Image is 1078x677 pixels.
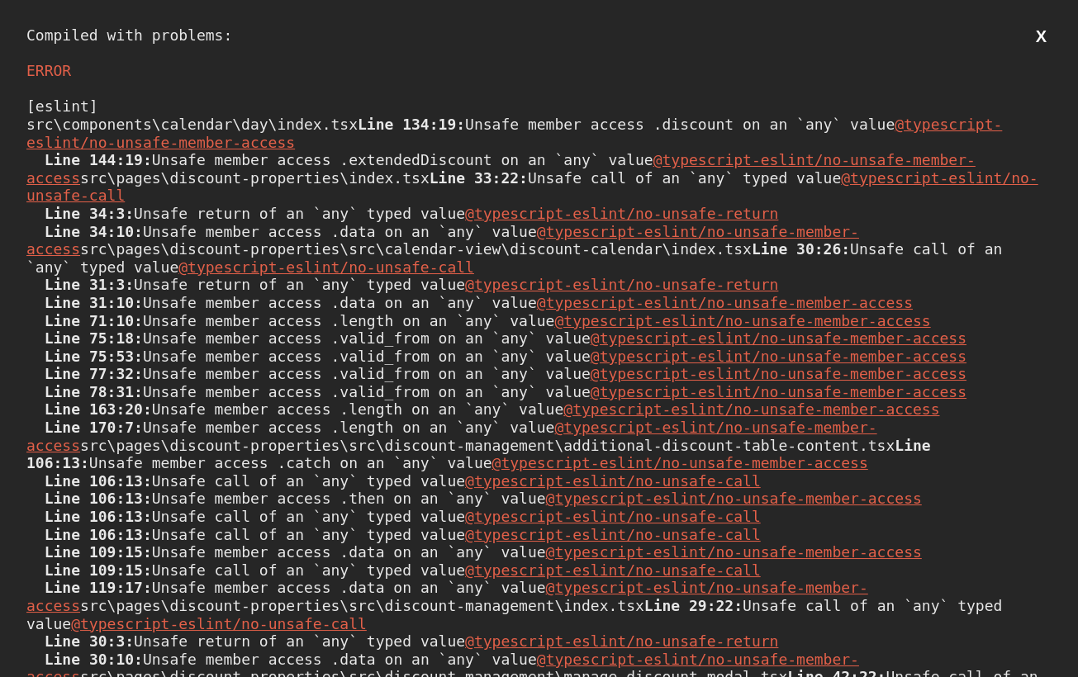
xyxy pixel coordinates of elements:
span: Line 34:10: [45,223,143,240]
span: Line 109:15: [45,543,152,561]
u: @typescript-eslint/no-unsafe-member-access [591,365,966,382]
u: @typescript-eslint/no-unsafe-member-access [591,383,966,400]
span: Line 75:18: [45,329,143,347]
u: @typescript-eslint/no-unsafe-call [465,526,761,543]
span: Line 33:22: [430,169,528,187]
u: @typescript-eslint/no-unsafe-member-access [26,579,868,614]
span: Line 77:32: [45,365,143,382]
u: @typescript-eslint/no-unsafe-call [178,258,474,276]
u: @typescript-eslint/no-unsafe-call [465,472,761,490]
u: @typescript-eslint/no-unsafe-member-access [591,348,966,365]
u: @typescript-eslint/no-unsafe-call [71,615,367,632]
span: Line 34:3: [45,205,134,222]
u: @typescript-eslint/no-unsafe-call [465,561,761,579]
span: Line 75:53: [45,348,143,365]
button: X [1031,26,1052,47]
span: Line 163:20: [45,400,152,418]
span: Line 134:19: [358,116,465,133]
span: Line 29:22: [644,597,743,614]
u: @typescript-eslint/no-unsafe-member-access [26,419,877,454]
u: @typescript-eslint/no-unsafe-member-access [546,543,922,561]
u: @typescript-eslint/no-unsafe-member-access [554,312,930,329]
u: @typescript-eslint/no-unsafe-member-access [26,223,859,258]
u: @typescript-eslint/no-unsafe-member-access [492,454,868,471]
u: @typescript-eslint/no-unsafe-member-access [546,490,922,507]
span: Line 31:10: [45,294,143,311]
u: @typescript-eslint/no-unsafe-return [465,205,778,222]
span: Line 106:13: [45,508,152,525]
u: @typescript-eslint/no-unsafe-member-access [537,294,913,311]
u: @typescript-eslint/no-unsafe-call [465,508,761,525]
u: @typescript-eslint/no-unsafe-return [465,632,778,650]
u: @typescript-eslint/no-unsafe-member-access [563,400,939,418]
u: @typescript-eslint/no-unsafe-call [26,169,1038,205]
span: Line 109:15: [45,561,152,579]
span: Line 119:17: [45,579,152,596]
u: @typescript-eslint/no-unsafe-member-access [26,151,976,187]
u: @typescript-eslint/no-unsafe-member-access [591,329,966,347]
span: Line 106:13: [45,472,152,490]
u: @typescript-eslint/no-unsafe-member-access [26,116,1002,151]
span: Line 30:3: [45,632,134,650]
span: Line 78:31: [45,383,143,400]
span: Line 30:10: [45,651,143,668]
span: Line 106:13: [45,526,152,543]
span: Line 71:10: [45,312,143,329]
span: Line 106:13: [45,490,152,507]
span: Line 31:3: [45,276,134,293]
span: ERROR [26,62,71,79]
span: Line 30:26: [752,240,850,258]
span: Line 106:13: [26,437,939,472]
span: Line 170:7: [45,419,143,436]
span: Compiled with problems: [26,26,232,44]
u: @typescript-eslint/no-unsafe-return [465,276,778,293]
span: Line 144:19: [45,151,152,168]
